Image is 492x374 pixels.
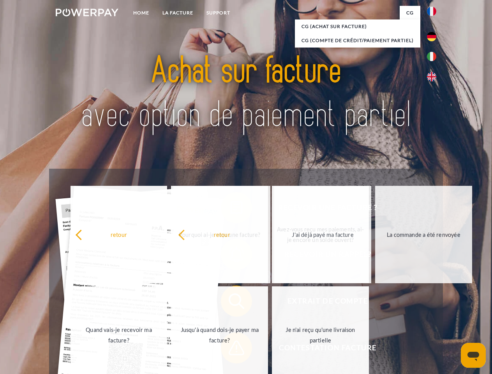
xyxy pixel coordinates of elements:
[75,325,163,346] div: Quand vais-je recevoir ma facture?
[74,37,418,149] img: title-powerpay_fr.svg
[427,52,436,61] img: it
[56,9,118,16] img: logo-powerpay-white.svg
[427,72,436,81] img: en
[75,229,163,240] div: retour
[200,6,237,20] a: Support
[427,7,436,16] img: fr
[277,325,364,346] div: Je n'ai reçu qu'une livraison partielle
[380,229,467,240] div: La commande a été renvoyée
[279,229,367,240] div: J'ai déjà payé ma facture
[461,343,486,368] iframe: Bouton de lancement de la fenêtre de messagerie
[178,229,266,240] div: retour
[156,6,200,20] a: LA FACTURE
[127,6,156,20] a: Home
[295,34,420,48] a: CG (Compte de crédit/paiement partiel)
[427,32,436,41] img: de
[400,6,420,20] a: CG
[295,19,420,34] a: CG (achat sur facture)
[176,325,263,346] div: Jusqu'à quand dois-je payer ma facture?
